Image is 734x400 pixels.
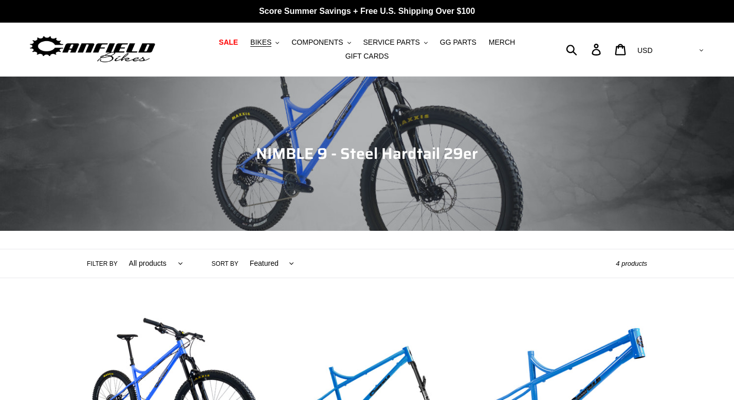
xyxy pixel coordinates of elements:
[440,38,476,47] span: GG PARTS
[358,35,432,49] button: SERVICE PARTS
[286,35,356,49] button: COMPONENTS
[572,38,598,61] input: Search
[256,141,478,166] span: NIMBLE 9 - Steel Hardtail 29er
[489,38,515,47] span: MERCH
[212,259,238,268] label: Sort by
[87,259,118,268] label: Filter by
[616,260,647,267] span: 4 products
[345,52,389,61] span: GIFT CARDS
[363,38,419,47] span: SERVICE PARTS
[219,38,238,47] span: SALE
[250,38,271,47] span: BIKES
[484,35,520,49] a: MERCH
[435,35,482,49] a: GG PARTS
[28,33,157,66] img: Canfield Bikes
[214,35,243,49] a: SALE
[291,38,343,47] span: COMPONENTS
[340,49,394,63] a: GIFT CARDS
[245,35,284,49] button: BIKES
